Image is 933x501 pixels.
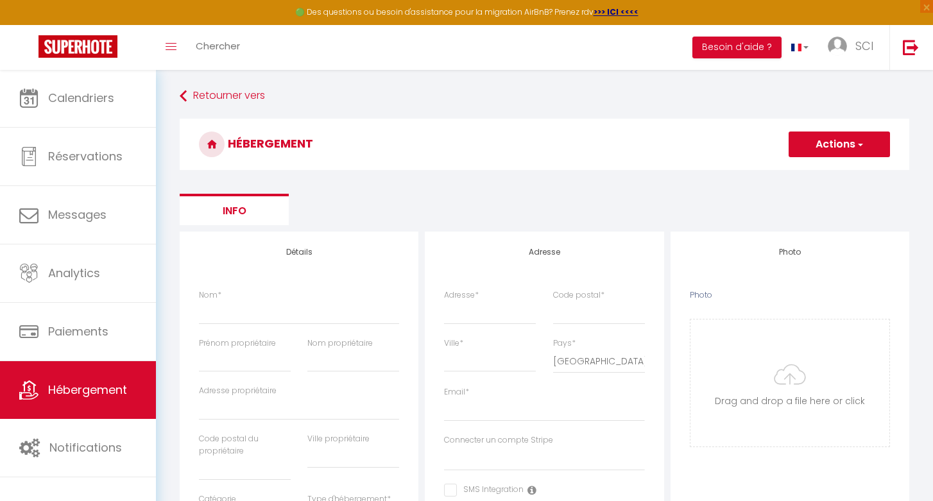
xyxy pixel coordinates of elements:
h3: HÉBERGEMENT [180,119,909,170]
label: Connecter un compte Stripe [444,434,553,446]
span: Calendriers [48,90,114,106]
a: Retourner vers [180,85,909,108]
span: Notifications [49,439,122,455]
button: Actions [789,132,890,157]
label: Pays [553,337,576,350]
button: Besoin d'aide ? [692,37,782,58]
label: Ville propriétaire [307,433,370,445]
label: Nom propriétaire [307,337,373,350]
a: ... SCI [818,25,889,70]
span: Hébergement [48,382,127,398]
h4: Adresse [444,248,644,257]
img: Super Booking [39,35,117,58]
label: Photo [690,289,712,301]
h4: Détails [199,248,399,257]
label: Adresse [444,289,479,301]
h4: Photo [690,248,890,257]
img: ... [828,37,847,56]
img: logout [903,39,919,55]
a: Chercher [186,25,250,70]
span: SCI [855,38,873,54]
span: Analytics [48,265,100,281]
label: Nom [199,289,221,301]
li: Info [180,194,289,225]
label: Prénom propriétaire [199,337,276,350]
label: Code postal [553,289,604,301]
label: Code postal du propriétaire [199,433,291,457]
span: Chercher [196,39,240,53]
a: >>> ICI <<<< [594,6,638,17]
label: Ville [444,337,463,350]
label: Adresse propriétaire [199,385,277,397]
label: Email [444,386,469,398]
span: Messages [48,207,107,223]
span: Réservations [48,148,123,164]
span: Paiements [48,323,108,339]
